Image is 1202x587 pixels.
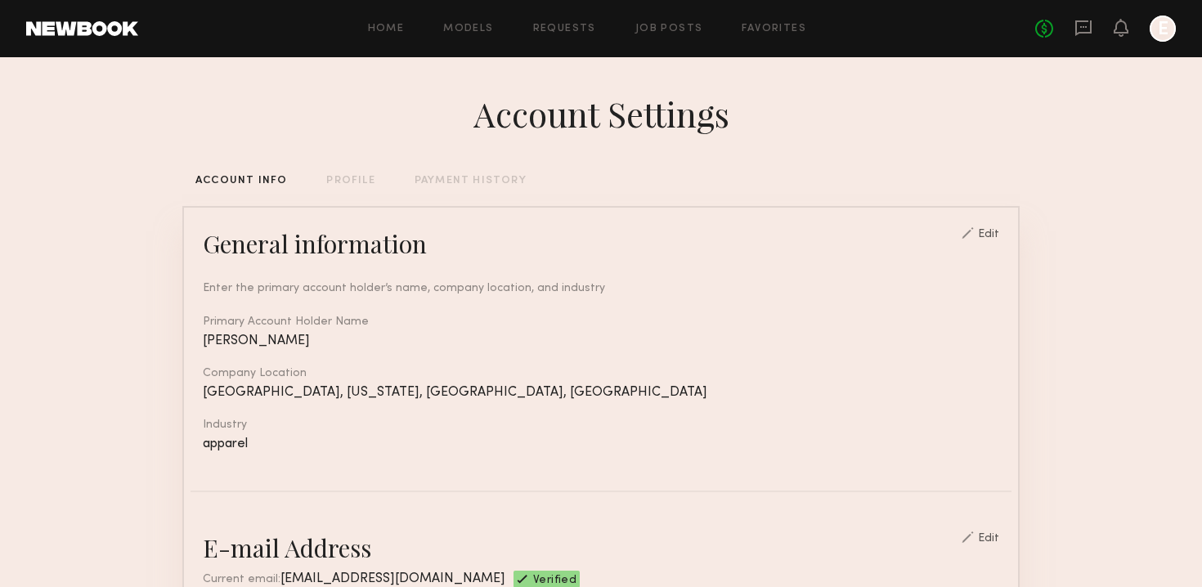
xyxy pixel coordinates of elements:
div: Primary Account Holder Name [203,316,999,328]
div: Company Location [203,368,999,379]
a: Requests [533,24,596,34]
div: Edit [978,229,999,240]
a: Favorites [742,24,806,34]
div: [PERSON_NAME] [203,334,999,348]
div: ACCOUNT INFO [195,176,287,186]
a: Home [368,24,405,34]
div: apparel [203,437,999,451]
div: General information [203,227,427,260]
div: Edit [978,533,999,544]
div: Account Settings [473,91,729,137]
div: PROFILE [326,176,375,186]
a: Models [443,24,493,34]
div: [GEOGRAPHIC_DATA], [US_STATE], [GEOGRAPHIC_DATA], [GEOGRAPHIC_DATA] [203,386,999,400]
a: Job Posts [635,24,703,34]
div: PAYMENT HISTORY [415,176,527,186]
div: Industry [203,419,999,431]
div: E-mail Address [203,531,371,564]
a: E [1150,16,1176,42]
div: Enter the primary account holder’s name, company location, and industry [203,280,999,297]
span: [EMAIL_ADDRESS][DOMAIN_NAME] [280,572,505,585]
